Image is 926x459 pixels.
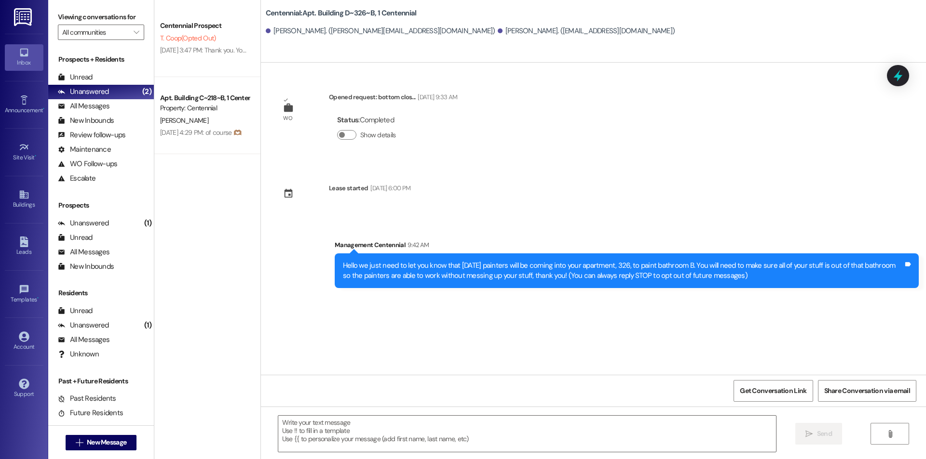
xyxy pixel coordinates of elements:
[824,386,910,396] span: Share Conversation via email
[160,93,249,103] div: Apt. Building C~218~B, 1 Centennial
[329,92,457,105] div: Opened request: bottom clos...
[35,153,36,159] span: •
[48,54,154,65] div: Prospects + Residents
[58,247,109,257] div: All Messages
[795,423,842,445] button: Send
[368,183,410,193] div: [DATE] 6:00 PM
[405,240,429,250] div: 9:42 AM
[805,430,813,438] i: 
[58,262,114,272] div: New Inbounds
[5,281,43,307] a: Templates •
[58,72,93,82] div: Unread
[415,92,457,102] div: [DATE] 9:33 AM
[5,328,43,354] a: Account
[58,87,109,97] div: Unanswered
[740,386,806,396] span: Get Conversation Link
[58,408,123,418] div: Future Residents
[58,144,111,155] div: Maintenance
[5,376,43,402] a: Support
[886,430,894,438] i: 
[62,25,129,40] input: All communities
[818,380,916,402] button: Share Conversation via email
[337,115,359,125] b: Status
[58,349,99,359] div: Unknown
[58,320,109,330] div: Unanswered
[283,113,292,123] div: WO
[160,46,636,54] div: [DATE] 3:47 PM: Thank you. You will no longer receive texts from this thread. Please reply with '...
[43,105,44,112] span: •
[58,306,93,316] div: Unread
[58,116,114,126] div: New Inbounds
[142,216,154,231] div: (1)
[337,113,400,128] div: : Completed
[58,393,116,404] div: Past Residents
[58,101,109,111] div: All Messages
[66,435,137,450] button: New Message
[140,84,154,99] div: (2)
[266,8,417,18] b: Centennial: Apt. Building D~326~B, 1 Centennial
[87,437,126,447] span: New Message
[266,26,495,36] div: [PERSON_NAME]. ([PERSON_NAME][EMAIL_ADDRESS][DOMAIN_NAME])
[134,28,139,36] i: 
[5,186,43,212] a: Buildings
[37,295,39,302] span: •
[58,233,93,243] div: Unread
[5,139,43,165] a: Site Visit •
[48,288,154,298] div: Residents
[14,8,34,26] img: ResiDesk Logo
[360,130,396,140] label: Show details
[160,21,249,31] div: Centennial Prospect
[58,159,117,169] div: WO Follow-ups
[48,200,154,210] div: Prospects
[343,261,903,281] div: Hello we just need to let you know that [DATE] painters will be coming into your apartment, 326, ...
[58,218,109,228] div: Unanswered
[498,26,675,36] div: [PERSON_NAME]. ([EMAIL_ADDRESS][DOMAIN_NAME])
[5,234,43,260] a: Leads
[160,103,249,113] div: Property: Centennial
[329,183,368,193] div: Lease started
[335,240,919,253] div: Management Centennial
[58,173,95,184] div: Escalate
[5,44,43,70] a: Inbox
[48,376,154,386] div: Past + Future Residents
[142,318,154,333] div: (1)
[76,439,83,446] i: 
[734,380,813,402] button: Get Conversation Link
[160,128,241,137] div: [DATE] 4:29 PM: of course 🫶🏽
[817,429,832,439] span: Send
[160,34,216,42] span: T. Coop (Opted Out)
[58,130,125,140] div: Review follow-ups
[160,116,208,125] span: [PERSON_NAME]
[58,335,109,345] div: All Messages
[58,10,144,25] label: Viewing conversations for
